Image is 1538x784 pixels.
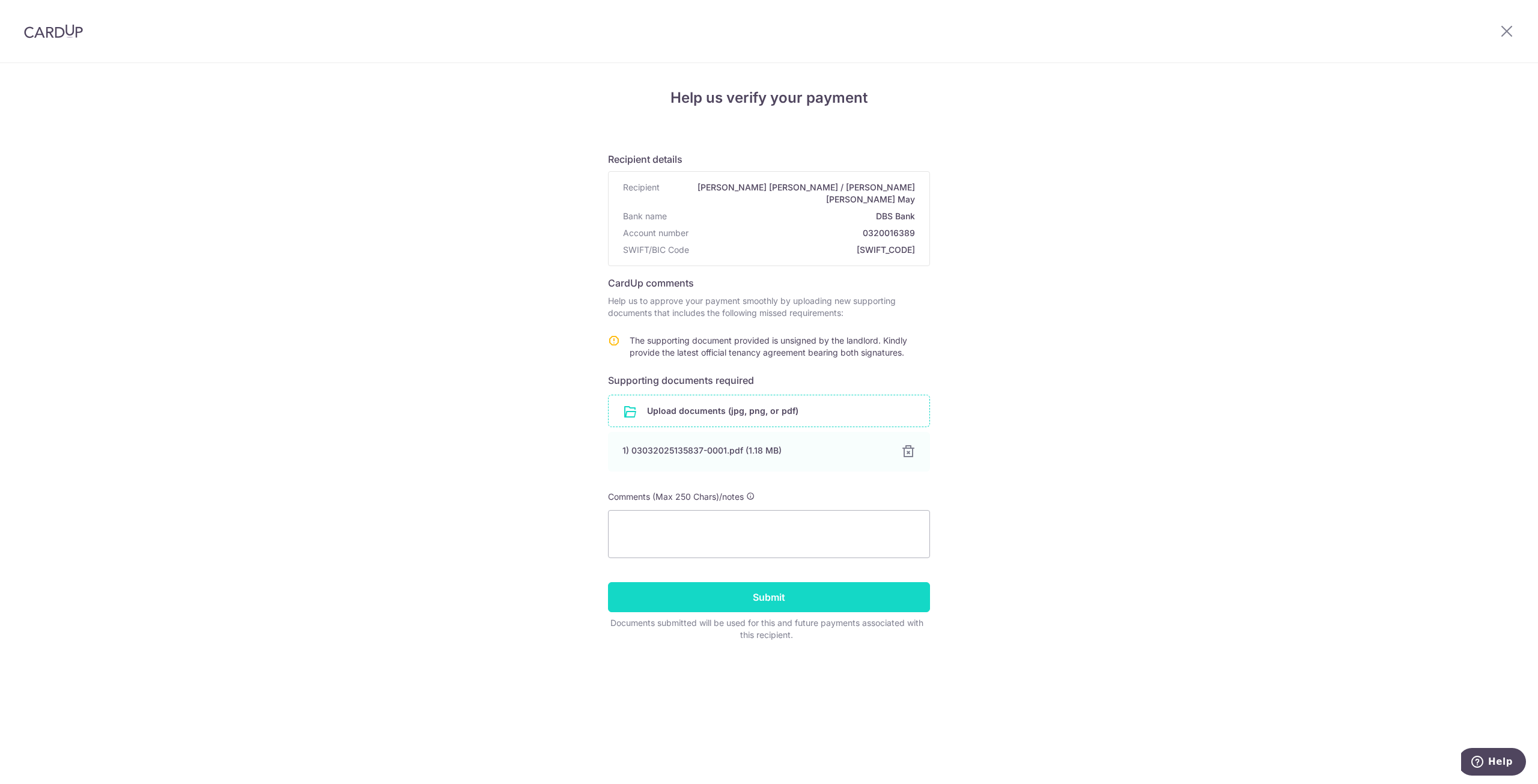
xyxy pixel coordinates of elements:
span: [SWIFT_CODE] [694,244,915,256]
div: 1) 03032025135837-0001.pdf (1.18 MB) [622,445,887,457]
span: The supporting document provided is unsigned by the landlord. Kindly provide the latest official ... [630,335,907,357]
div: Upload documents (jpg, png, or pdf) [608,395,930,427]
span: Comments (Max 250 Chars)/notes [608,491,744,502]
span: 0320016389 [693,227,915,239]
div: Documents submitted will be used for this and future payments associated with this recipient. [608,617,925,641]
span: Recipient [623,181,660,205]
h6: CardUp comments [608,276,930,290]
h4: Help us verify your payment [608,87,930,109]
h6: Recipient details [608,152,930,166]
span: Bank name [623,210,667,222]
span: SWIFT/BIC Code [623,244,689,256]
span: Account number [623,227,688,239]
p: Help us to approve your payment smoothly by uploading new supporting documents that includes the ... [608,295,930,319]
input: Submit [608,582,930,612]
h6: Supporting documents required [608,373,930,387]
img: CardUp [24,24,83,38]
span: [PERSON_NAME] [PERSON_NAME] / [PERSON_NAME] [PERSON_NAME] May [664,181,915,205]
span: DBS Bank [672,210,915,222]
iframe: Opens a widget where you can find more information [1461,748,1526,778]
